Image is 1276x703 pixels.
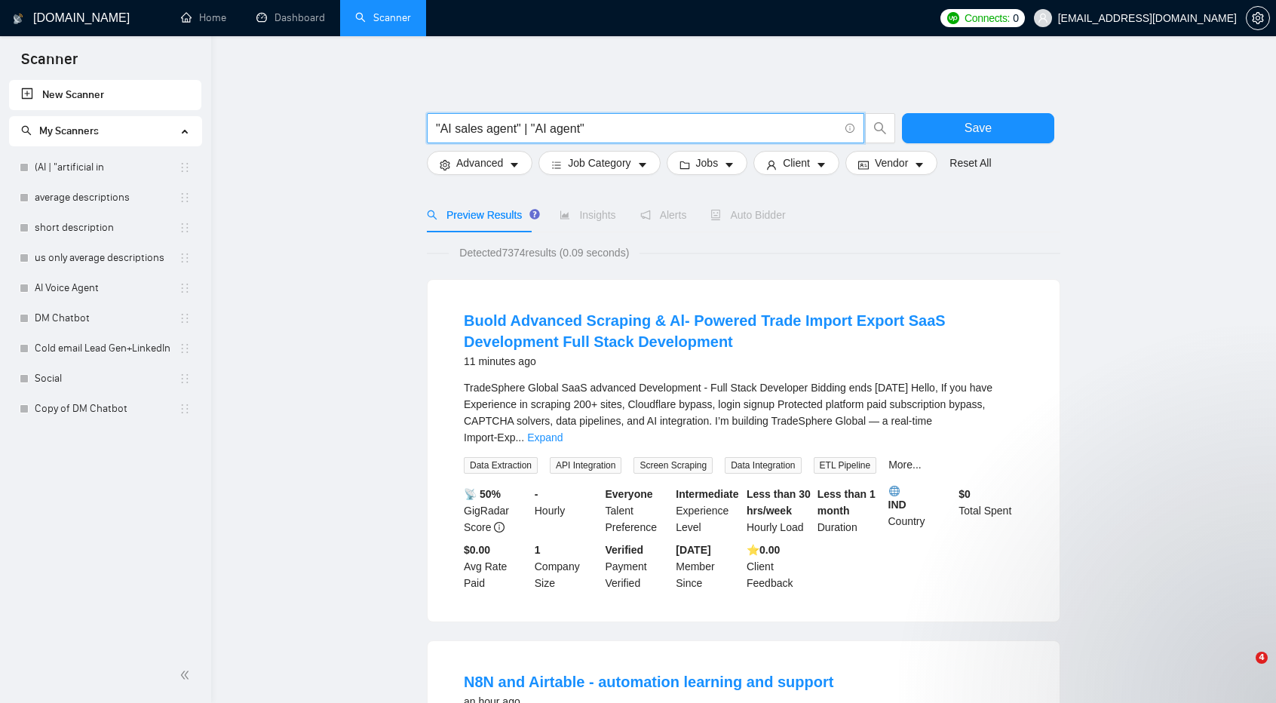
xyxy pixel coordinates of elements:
[13,7,23,31] img: logo
[747,544,780,556] b: ⭐️ 0.00
[532,486,603,536] div: Hourly
[9,394,201,424] li: Copy of DM Chatbot
[747,488,811,517] b: Less than 30 hrs/week
[464,352,1023,370] div: 11 minutes ago
[679,159,690,170] span: folder
[959,488,971,500] b: $ 0
[673,486,744,536] div: Experience Level
[21,80,189,110] a: New Scanner
[845,151,937,175] button: idcardVendorcaret-down
[902,113,1054,143] button: Save
[9,80,201,110] li: New Scanner
[464,544,490,556] b: $0.00
[816,159,827,170] span: caret-down
[814,486,885,536] div: Duration
[464,488,501,500] b: 📡 50%
[560,210,570,220] span: area-chart
[179,282,191,294] span: holder
[35,333,179,364] a: Cold email Lead Gen+LinkedIn
[528,207,541,221] div: Tooltip anchor
[633,457,713,474] span: Screen Scraping
[35,183,179,213] a: average descriptions
[560,209,615,221] span: Insights
[35,213,179,243] a: short description
[464,674,833,690] a: N8N and Airtable - automation learning and support
[9,183,201,213] li: average descriptions
[1038,13,1048,23] span: user
[766,159,777,170] span: user
[724,159,735,170] span: caret-down
[179,252,191,264] span: holder
[637,159,648,170] span: caret-down
[9,213,201,243] li: short description
[783,155,810,171] span: Client
[606,544,644,556] b: Verified
[436,119,839,138] input: Search Freelance Jobs...
[696,155,719,171] span: Jobs
[640,210,651,220] span: notification
[817,488,876,517] b: Less than 1 month
[21,124,99,137] span: My Scanners
[464,457,538,474] span: Data Extraction
[449,244,640,261] span: Detected 7374 results (0.09 seconds)
[535,488,538,500] b: -
[9,303,201,333] li: DM Chatbot
[965,10,1010,26] span: Connects:
[464,379,1023,446] div: TradeSphere Global SaaS advanced Development - Full Stack Developer Bidding ends [DATE] Hello, If...
[1225,652,1261,688] iframe: Intercom live chat
[9,48,90,80] span: Scanner
[9,333,201,364] li: Cold email Lead Gen+LinkedIn
[947,12,959,24] img: upwork-logo.png
[35,394,179,424] a: Copy of DM Chatbot
[640,209,687,221] span: Alerts
[710,209,785,221] span: Auto Bidder
[725,457,801,474] span: Data Integration
[949,155,991,171] a: Reset All
[494,522,505,533] span: info-circle
[179,373,191,385] span: holder
[875,155,908,171] span: Vendor
[676,544,710,556] b: [DATE]
[179,222,191,234] span: holder
[179,161,191,173] span: holder
[858,159,869,170] span: idcard
[914,159,925,170] span: caret-down
[550,457,621,474] span: API Integration
[1247,12,1269,24] span: setting
[532,542,603,591] div: Company Size
[603,542,673,591] div: Payment Verified
[753,151,839,175] button: userClientcaret-down
[509,159,520,170] span: caret-down
[9,273,201,303] li: AI Voice Agent
[603,486,673,536] div: Talent Preference
[35,152,179,183] a: (AI | "artificial in
[9,152,201,183] li: (AI | "artificial in
[179,192,191,204] span: holder
[885,486,956,536] div: Country
[256,11,325,24] a: dashboardDashboard
[464,312,946,350] a: Buold Advanced Scraping & Al- Powered Trade Import Export SaaS Development Full Stack Development
[1246,6,1270,30] button: setting
[673,542,744,591] div: Member Since
[21,125,32,136] span: search
[866,121,894,135] span: search
[1246,12,1270,24] a: setting
[527,431,563,444] a: Expand
[427,151,532,175] button: settingAdvancedcaret-down
[35,364,179,394] a: Social
[427,209,535,221] span: Preview Results
[39,124,99,137] span: My Scanners
[9,243,201,273] li: us only average descriptions
[551,159,562,170] span: bars
[965,118,992,137] span: Save
[955,486,1026,536] div: Total Spent
[676,488,738,500] b: Intermediate
[35,303,179,333] a: DM Chatbot
[710,210,721,220] span: robot
[179,342,191,355] span: holder
[1256,652,1268,664] span: 4
[9,364,201,394] li: Social
[355,11,411,24] a: searchScanner
[456,155,503,171] span: Advanced
[845,124,855,134] span: info-circle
